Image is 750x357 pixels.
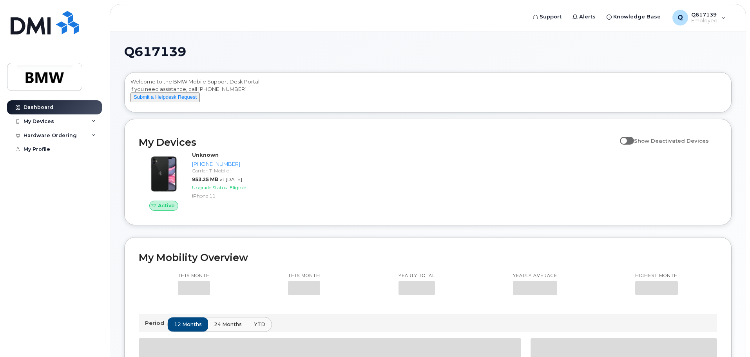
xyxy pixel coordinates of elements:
p: Period [145,319,167,327]
span: 24 months [214,321,242,328]
a: ActiveUnknown[PHONE_NUMBER]Carrier: T-Mobile953.25 MBat [DATE]Upgrade Status:EligibleiPhone 11 [139,151,276,211]
strong: Unknown [192,152,219,158]
button: Submit a Helpdesk Request [130,92,200,102]
span: Q617139 [124,46,186,58]
span: Show Deactivated Devices [634,138,709,144]
p: This month [178,273,210,279]
span: Eligible [230,185,246,190]
a: Submit a Helpdesk Request [130,94,200,100]
input: Show Deactivated Devices [620,133,626,140]
span: YTD [254,321,265,328]
p: Yearly average [513,273,557,279]
span: 953.25 MB [192,176,218,182]
p: Yearly total [399,273,435,279]
span: Upgrade Status: [192,185,228,190]
h2: My Mobility Overview [139,252,717,263]
img: iPhone_11.jpg [145,155,183,193]
h2: My Devices [139,136,616,148]
span: at [DATE] [220,176,242,182]
div: [PHONE_NUMBER] [192,160,273,168]
p: Highest month [635,273,678,279]
div: Welcome to the BMW Mobile Support Desk Portal If you need assistance, call [PHONE_NUMBER]. [130,78,725,109]
span: Active [158,202,175,209]
div: iPhone 11 [192,192,273,199]
p: This month [288,273,320,279]
div: Carrier: T-Mobile [192,167,273,174]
